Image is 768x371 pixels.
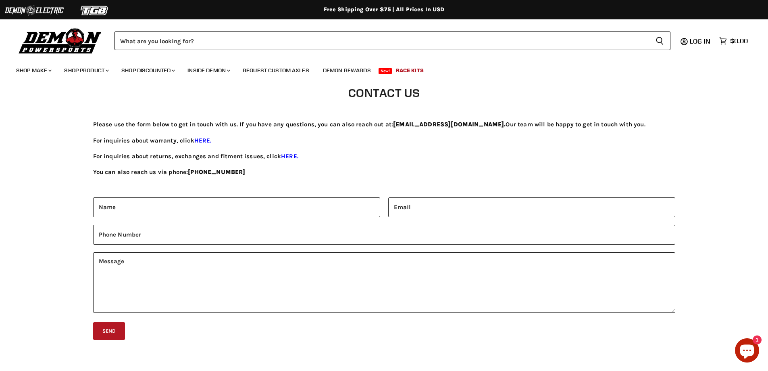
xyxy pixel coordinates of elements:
inbox-online-store-chat: Shopify online store chat [733,338,762,365]
strong: [EMAIL_ADDRESS][DOMAIN_NAME]. [393,121,506,128]
button: Search [649,31,670,50]
a: HERE. [194,137,212,144]
a: Log in [686,38,715,45]
strong: [PHONE_NUMBER] [188,168,245,176]
span: New! [379,68,392,74]
img: Demon Electric Logo 2 [4,3,65,18]
span: Log in [690,37,710,45]
h1: Contact Us [263,86,505,99]
a: Demon Rewards [317,62,377,79]
span: For inquiries about returns, exchanges and fitment issues, click [93,153,298,160]
form: Product [114,31,670,50]
a: Shop Product [58,62,114,79]
a: $0.00 [715,35,752,47]
a: HERE. [281,153,298,160]
ul: Main menu [10,59,746,79]
span: $0.00 [730,37,748,45]
span: Please use the form below to get in touch with us. If you have any questions, you can also reach ... [93,121,645,128]
button: Send [93,322,125,340]
img: Demon Powersports [16,26,104,55]
img: TGB Logo 2 [65,3,125,18]
a: Request Custom Axles [237,62,315,79]
span: For inquiries about warranty, click [93,137,212,144]
a: Race Kits [390,62,430,79]
a: Shop Discounted [115,62,180,79]
a: Shop Make [10,62,56,79]
p: You can also reach us via phone: [93,167,675,177]
div: Free Shipping Over $75 | All Prices In USD [62,6,707,13]
a: Inside Demon [181,62,235,79]
input: Search [114,31,649,50]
